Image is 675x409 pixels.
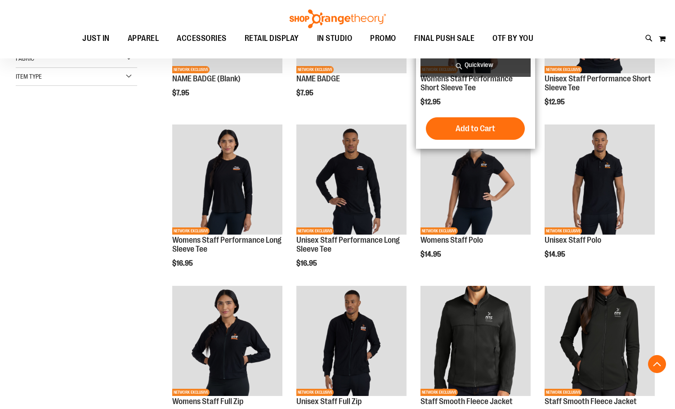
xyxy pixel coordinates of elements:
a: Unisex Staff Performance Long Sleeve TeeNETWORK EXCLUSIVE [296,124,407,236]
a: Unisex Staff PoloNETWORK EXCLUSIVE [545,124,655,236]
span: APPAREL [128,28,159,49]
a: APPAREL [119,28,168,49]
button: Back To Top [648,355,666,373]
span: Add to Cart [456,124,495,133]
span: NETWORK EXCLUSIVE [172,66,210,73]
span: NETWORK EXCLUSIVE [296,227,334,235]
a: Product image for Smooth Fleece JacketNETWORK EXCLUSIVE [420,286,531,397]
span: Item Type [16,73,42,80]
img: Womens Staff Full Zip [172,286,282,396]
a: Unisex Staff Performance Short Sleeve Tee [545,74,651,92]
div: product [292,120,411,290]
span: JUST IN [82,28,110,49]
span: Fabric [16,55,34,62]
a: Womens Staff Full Zip [172,397,243,406]
a: Quickview [420,53,531,77]
img: Womens Staff Polo [420,124,531,235]
a: Unisex Staff Full ZipNETWORK EXCLUSIVE [296,286,407,397]
a: Unisex Staff Polo [545,236,601,245]
span: $7.95 [296,89,315,97]
img: Shop Orangetheory [288,9,387,28]
div: product [540,120,659,281]
button: Add to Cart [426,117,525,140]
div: product [416,120,535,281]
span: NETWORK EXCLUSIVE [420,389,458,396]
span: NETWORK EXCLUSIVE [296,389,334,396]
a: Womens Staff Performance Long Sleeve Tee [172,236,282,253]
span: NETWORK EXCLUSIVE [545,389,582,396]
a: Womens Staff PoloNETWORK EXCLUSIVE [420,124,531,236]
span: $14.95 [420,250,443,258]
img: Unisex Staff Performance Long Sleeve Tee [296,124,407,235]
span: $12.95 [420,98,442,106]
a: RETAIL DISPLAY [236,28,308,49]
span: NETWORK EXCLUSIVE [420,227,458,235]
span: $16.95 [296,259,318,267]
a: Womens Staff Full ZipNETWORK EXCLUSIVE [172,286,282,397]
a: Product image for Smooth Fleece JacketNETWORK EXCLUSIVE [545,286,655,397]
span: PROMO [370,28,396,49]
a: Unisex Staff Full Zip [296,397,362,406]
img: Product image for Smooth Fleece Jacket [545,286,655,396]
span: FINAL PUSH SALE [414,28,475,49]
img: Unisex Staff Polo [545,124,655,235]
span: $16.95 [172,259,194,267]
a: ACCESSORIES [168,28,236,49]
a: JUST IN [73,28,119,49]
a: NAME BADGE [296,74,340,83]
a: Womens Staff Performance Long Sleeve TeeNETWORK EXCLUSIVE [172,124,282,236]
a: Unisex Staff Performance Long Sleeve Tee [296,236,400,253]
span: NETWORK EXCLUSIVE [545,227,582,235]
span: ACCESSORIES [177,28,227,49]
span: $14.95 [545,250,567,258]
img: Womens Staff Performance Long Sleeve Tee [172,124,282,235]
a: Staff Smooth Fleece Jacket [420,397,513,406]
span: NETWORK EXCLUSIVE [172,389,210,396]
span: NETWORK EXCLUSIVE [296,66,334,73]
img: Product image for Smooth Fleece Jacket [420,286,531,396]
span: NETWORK EXCLUSIVE [545,66,582,73]
div: product [168,120,287,290]
a: Womens Staff Polo [420,236,483,245]
a: Staff Smooth Fleece Jacket [545,397,637,406]
span: NETWORK EXCLUSIVE [172,227,210,235]
a: OTF BY YOU [483,28,542,49]
a: NAME BADGE (Blank) [172,74,241,83]
a: IN STUDIO [308,28,362,49]
span: RETAIL DISPLAY [245,28,299,49]
a: Womens Staff Performance Short Sleeve Tee [420,74,513,92]
span: $7.95 [172,89,191,97]
img: Unisex Staff Full Zip [296,286,407,396]
a: FINAL PUSH SALE [405,28,484,49]
span: IN STUDIO [317,28,353,49]
span: OTF BY YOU [492,28,533,49]
a: PROMO [361,28,405,49]
span: $12.95 [545,98,566,106]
